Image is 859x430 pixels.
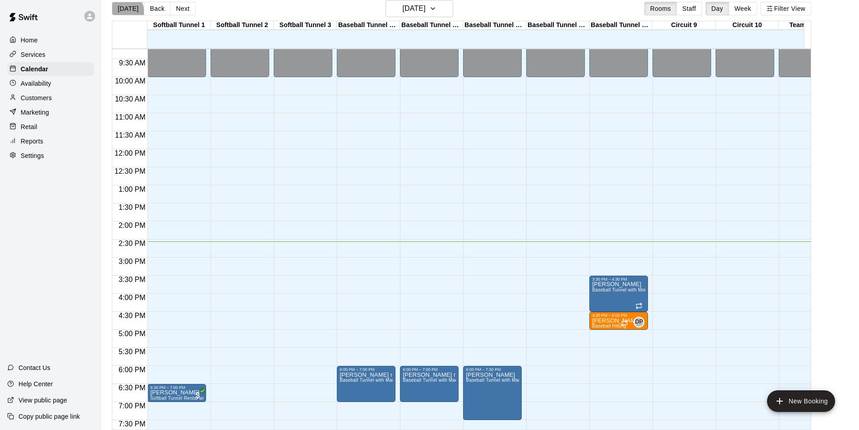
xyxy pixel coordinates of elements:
[21,122,37,131] p: Retail
[193,391,202,400] span: All customers have paid
[116,185,148,193] span: 1:00 PM
[7,149,94,162] a: Settings
[7,33,94,47] a: Home
[144,2,170,15] button: Back
[767,390,835,412] button: add
[112,149,147,157] span: 12:00 PM
[18,396,67,405] p: View public page
[116,402,148,410] span: 7:00 PM
[652,21,716,30] div: Circuit 9
[337,21,400,30] div: Baseball Tunnel 4 (Machine)
[274,21,337,30] div: Softball Tunnel 3
[18,363,51,372] p: Contact Us
[635,318,643,327] span: DP
[403,378,467,383] span: Baseball Tunnel with Machine
[7,106,94,119] a: Marketing
[116,348,148,356] span: 5:30 PM
[779,21,842,30] div: Team Room 1
[463,21,526,30] div: Baseball Tunnel 6 (Machine)
[466,378,530,383] span: Baseball Tunnel with Machine
[113,131,148,139] span: 11:30 AM
[526,21,589,30] div: Baseball Tunnel 7 (Mound/Machine)
[400,366,459,402] div: 6:00 PM – 7:00 PM: hess rancho bb
[466,367,519,372] div: 6:00 PM – 7:30 PM
[150,385,203,390] div: 6:30 PM – 7:00 PM
[21,65,48,74] p: Calendar
[337,366,395,402] div: 6:00 PM – 7:00 PM: hess rancho bb
[113,77,148,85] span: 10:00 AM
[116,240,148,247] span: 2:30 PM
[7,77,94,90] a: Availability
[21,50,46,59] p: Services
[7,134,94,148] a: Reports
[403,2,426,15] h6: [DATE]
[116,366,148,374] span: 6:00 PM
[7,91,94,105] a: Customers
[403,367,456,372] div: 6:00 PM – 7:00 PM
[463,366,522,420] div: 6:00 PM – 7:30 PM: steven gonzales
[18,379,53,388] p: Help Center
[170,2,195,15] button: Next
[729,2,757,15] button: Week
[21,79,51,88] p: Availability
[116,420,148,428] span: 7:30 PM
[706,2,729,15] button: Day
[340,378,404,383] span: Baseball Tunnel with Machine
[116,276,148,283] span: 3:30 PM
[676,2,702,15] button: Staff
[761,2,811,15] button: Filter View
[400,21,463,30] div: Baseball Tunnel 5 (Machine)
[7,48,94,61] a: Services
[592,287,652,292] span: Baseball Tunnel with Mound
[21,137,43,146] p: Reports
[147,21,211,30] div: Softball Tunnel 1
[592,324,626,328] span: Baseball Hitting
[116,294,148,301] span: 4:00 PM
[211,21,274,30] div: Softball Tunnel 2
[7,120,94,134] a: Retail
[644,2,677,15] button: Rooms
[116,384,148,392] span: 6:30 PM
[589,312,648,330] div: 4:30 PM – 5:00 PM: Gariano
[21,108,49,117] p: Marketing
[113,113,148,121] span: 11:00 AM
[634,317,644,328] div: Donnie Peters
[116,222,148,229] span: 2:00 PM
[592,277,645,282] div: 3:30 PM – 4:30 PM
[116,258,148,265] span: 3:00 PM
[21,93,52,102] p: Customers
[18,412,80,421] p: Copy public page link
[592,313,645,318] div: 4:30 PM – 5:00 PM
[147,384,206,402] div: 6:30 PM – 7:00 PM: Lexi Wilson
[112,2,144,15] button: [DATE]
[116,203,148,211] span: 1:30 PM
[7,62,94,76] a: Calendar
[635,302,643,310] span: Recurring event
[117,59,148,67] span: 9:30 AM
[589,21,652,30] div: Baseball Tunnel 8 (Mound)
[589,276,648,312] div: 3:30 PM – 4:30 PM: donnie
[21,36,38,45] p: Home
[112,167,147,175] span: 12:30 PM
[113,95,148,103] span: 10:30 AM
[621,319,628,327] span: Recurring event
[116,312,148,319] span: 4:30 PM
[150,396,227,401] span: Softball Tunnel Rental with Machine
[716,21,779,30] div: Circuit 10
[637,317,644,328] span: Donnie Peters
[116,330,148,338] span: 5:00 PM
[21,151,44,160] p: Settings
[340,367,393,372] div: 6:00 PM – 7:00 PM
